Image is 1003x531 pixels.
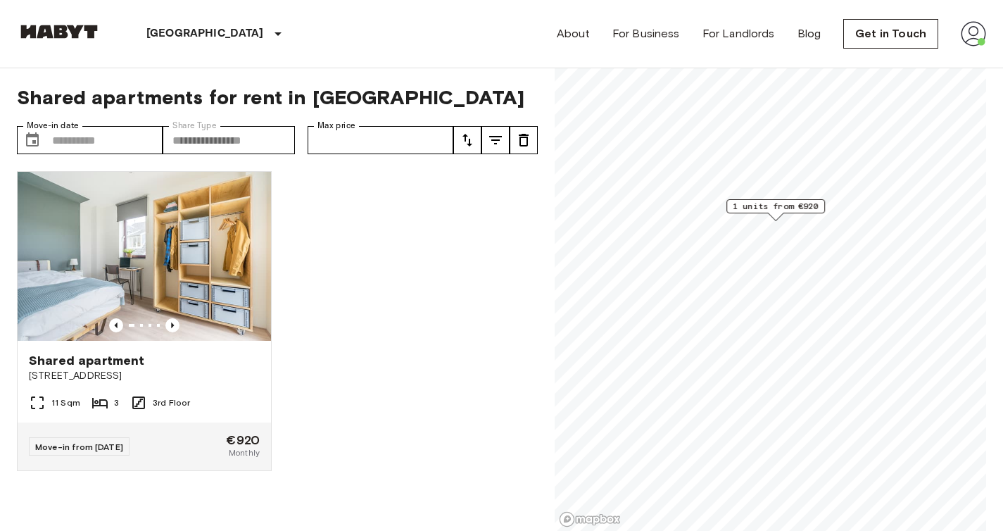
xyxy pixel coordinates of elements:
img: avatar [961,21,986,46]
span: 11 Sqm [51,396,80,409]
span: Monthly [229,446,260,459]
button: tune [481,126,510,154]
a: Mapbox logo [559,511,621,527]
span: Shared apartments for rent in [GEOGRAPHIC_DATA] [17,85,538,109]
label: Move-in date [27,120,79,132]
span: €920 [226,434,260,446]
a: Blog [797,25,821,42]
img: Habyt [17,25,101,39]
a: Marketing picture of unit NL-13-11-017-01QPrevious imagePrevious imageShared apartment[STREET_ADD... [17,171,272,471]
p: [GEOGRAPHIC_DATA] [146,25,264,42]
button: Choose date [18,126,46,154]
label: Share Type [172,120,217,132]
a: About [557,25,590,42]
a: For Landlords [702,25,775,42]
label: Max price [317,120,355,132]
span: 3rd Floor [153,396,190,409]
span: [STREET_ADDRESS] [29,369,260,383]
a: Get in Touch [843,19,938,49]
span: Move-in from [DATE] [35,442,123,452]
button: Previous image [165,318,179,332]
span: 3 [114,396,119,409]
button: tune [453,126,481,154]
a: For Business [612,25,680,42]
span: Shared apartment [29,352,144,369]
button: Previous image [109,318,123,332]
div: Map marker [726,199,825,221]
button: tune [510,126,538,154]
span: 1 units from €920 [733,200,819,213]
img: Marketing picture of unit NL-13-11-017-01Q [18,172,271,341]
